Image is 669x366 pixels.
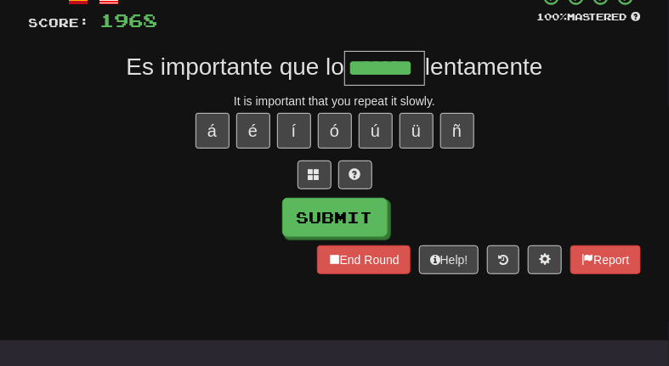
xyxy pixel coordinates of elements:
span: 100 % [537,11,568,22]
button: ó [318,113,352,149]
button: á [196,113,230,149]
span: Es importante que lo [126,53,344,80]
div: Mastered [537,10,641,24]
button: ú [359,113,393,149]
button: í [277,113,311,149]
button: é [236,113,270,149]
button: ñ [440,113,474,149]
div: It is important that you repeat it slowly. [29,93,641,110]
button: ü [400,113,434,149]
button: Round history (alt+y) [487,245,519,274]
button: Single letter hint - you only get 1 per sentence and score half the points! alt+h [338,160,372,189]
button: Submit [282,198,388,237]
button: Report [570,245,640,274]
span: Score: [29,15,90,30]
button: End Round [317,245,411,274]
span: lentamente [425,53,543,80]
button: Help! [419,245,479,274]
span: 1968 [100,9,158,31]
button: Switch sentence to multiple choice alt+p [298,160,332,189]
